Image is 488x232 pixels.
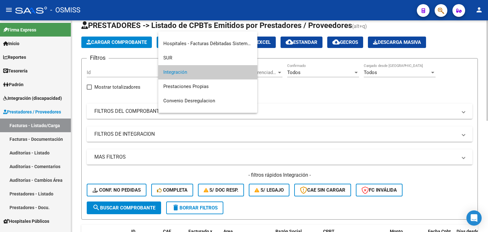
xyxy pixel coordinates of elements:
span: Integración [163,69,187,75]
span: SUR [163,55,172,61]
span: Capita [163,112,177,118]
span: Prestaciones Propias [163,84,209,89]
div: Open Intercom Messenger [466,210,482,226]
span: Convenio Desregulacion [163,98,215,104]
span: Hospitales - Facturas Débitadas Sistema viejo [163,41,261,46]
